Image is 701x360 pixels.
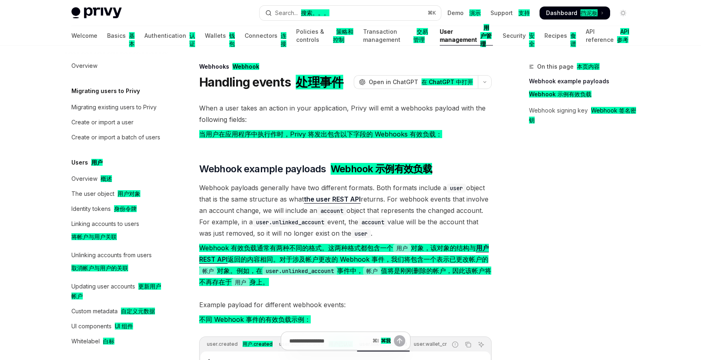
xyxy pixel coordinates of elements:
div: Migrating existing users to Privy [71,102,157,112]
span: Webhook example payloads [199,163,432,176]
div: Identity tokens [71,204,137,214]
font: 食谱 [570,32,576,47]
font: 挡泥板 [581,9,598,16]
a: Unlinking accounts from users取消帐户与用户的关联 [65,248,169,279]
a: Overview 概述 [65,171,169,186]
font: 钱包 [229,32,235,47]
a: Authentication 认证 [144,26,195,46]
a: Whitelabel 白标 [65,334,169,349]
h5: Migrating users to Privy [71,86,140,96]
font: 自定义元数据 [121,308,155,314]
a: Identity tokens 身份令牌 [65,202,169,216]
font: 白标 [103,338,114,345]
code: user [447,184,466,193]
font: 认证 [189,32,195,47]
div: Updating user accounts [71,282,164,301]
span: Open in ChatGPT [369,78,473,86]
font: 连接 [281,32,286,47]
a: Create or import a user [65,115,169,130]
input: Ask a question... [289,332,369,350]
div: Linking accounts to users [71,219,139,245]
div: The user object [71,189,140,199]
img: light logo [71,7,122,19]
code: 帐户 [363,267,381,275]
font: 用户对象 [118,190,140,197]
h1: Handling events [199,75,343,89]
code: user [351,229,371,238]
h5: Users [71,158,103,167]
div: Create or import a batch of users [71,132,160,142]
font: 概述 [101,175,112,182]
font: 不同 Webhook 事件的有效负载示例： [199,315,311,323]
a: Wallets 钱包 [205,26,235,46]
font: 当用户在应用程序中执行作时，Privy 将发出包含以下字段的 Webhooks 有效负载： [199,130,442,138]
span: When a user takes an action in your application, Privy will emit a webhooks payload with the foll... [199,102,492,143]
a: the user REST API [304,195,361,204]
div: Custom metadata [71,306,155,316]
div: UI components [71,321,133,331]
button: Open search [260,6,441,20]
button: Toggle dark mode [617,7,630,20]
a: UI components UI 组件 [65,319,169,334]
code: 用户 [393,244,411,253]
span: Dashboard [546,9,598,17]
font: UI 组件 [115,323,133,330]
code: 用户 [232,278,249,287]
font: 策略和控制 [333,28,353,43]
font: Webhook [232,63,259,70]
a: Updating user accounts 更新用户帐户 [65,279,169,304]
font: Webhook 示例有效负载 [331,163,432,175]
button: Send message [394,335,405,347]
font: Webhook 有效负载通常有两种不同的格式。这两种格式都包含一个 对象，该对象的结构与 返回的内容相同。对于涉及帐户更改的 Webhook 事件，我们将包含一个表示已更改帐户的 对象。例如，在... [199,244,491,286]
font: 取消帐户与用户的关联 [71,265,128,271]
code: account [358,218,387,227]
code: user.unlinked_account [253,218,327,227]
div: Unlinking accounts from users [71,250,152,276]
a: Migrating existing users to Privy [65,100,169,115]
div: Overview [71,61,97,71]
font: 用户管理 [480,24,492,47]
font: 用户 [91,159,103,166]
font: Webhook 示例有效负载 [529,91,591,98]
a: Linking accounts to users将帐户与用户关联 [65,217,169,247]
font: 在 ChatGPT 中打开 [421,78,473,85]
font: 搜索。。。 [301,9,329,16]
a: Custom metadata 自定义元数据 [65,304,169,319]
code: account [317,206,346,215]
code: user.unlinked_account [262,267,337,275]
font: API 参考 [617,28,629,43]
font: 支持 [518,9,530,16]
a: Basics 基本 [107,26,135,46]
a: Overview [65,59,169,73]
div: Overview [71,174,112,184]
font: 演示 [469,9,481,16]
font: 交易管理 [413,28,428,43]
a: Demo 演示 [447,9,481,17]
div: Whitelabel [71,336,114,346]
span: On this page [537,62,600,72]
a: Webhook example payloadsWebhook 示例有效负载 [529,75,636,104]
font: 处理事件 [296,75,343,89]
span: ⌘ K [428,10,436,16]
span: Webhook payloads generally have two different formats. Both formats include a object that is the ... [199,182,492,291]
a: API reference API 参考 [586,26,630,46]
span: Example payload for different webhook events: [199,299,492,328]
div: Search... [275,8,329,18]
font: 将帐户与用户关联 [71,233,117,240]
a: User management 用户管理 [440,26,493,46]
a: Connectors 连接 [245,26,286,46]
a: Security 安全 [503,26,535,46]
font: 本页内容 [577,63,600,70]
a: Transaction management 交易管理 [363,26,430,46]
button: Open in ChatGPT 在 ChatGPT 中打开 [354,75,478,89]
a: Dashboard 挡泥板 [540,7,610,20]
font: 安全 [529,32,535,47]
font: 基本 [129,32,135,47]
a: Policies & controls 策略和控制 [296,26,353,46]
div: Create or import a user [71,117,133,127]
a: Support 支持 [490,9,530,17]
font: 身份令牌 [114,205,137,212]
code: 帐户 [199,267,217,275]
div: Webhooks [199,63,492,71]
a: Create or import a batch of users [65,130,169,145]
